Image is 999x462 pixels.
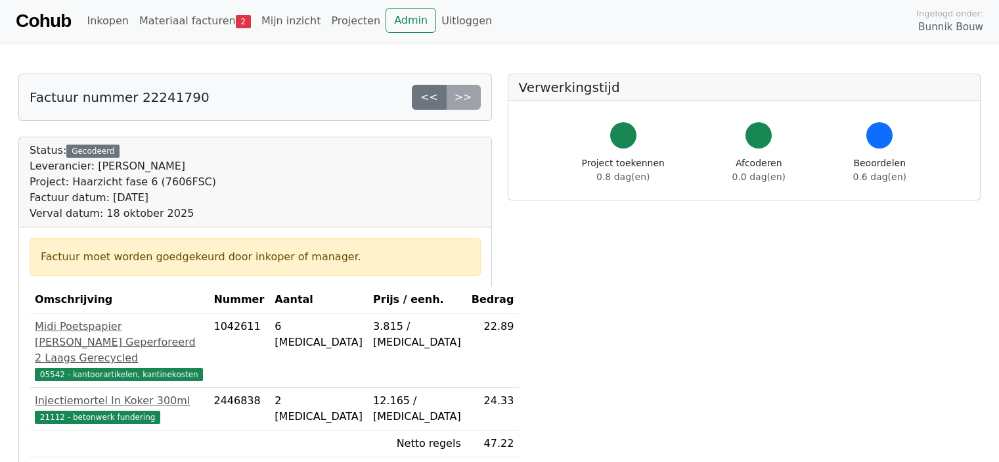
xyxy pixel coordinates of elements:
a: Inkopen [81,8,133,34]
div: Afcoderen [732,156,786,184]
span: Ingelogd onder: [916,7,983,20]
div: Status: [30,143,216,221]
h5: Verwerkingstijd [519,80,970,95]
div: Project toekennen [582,156,665,184]
span: 0.6 dag(en) [853,172,906,182]
a: Mijn inzicht [256,8,326,34]
th: Aantal [269,287,368,313]
th: Bedrag [466,287,520,313]
td: Netto regels [368,430,466,457]
div: Project: Haarzicht fase 6 (7606FSC) [30,174,216,190]
span: 0.0 dag(en) [732,172,786,182]
div: 3.815 / [MEDICAL_DATA] [373,319,461,350]
span: 2 [236,15,251,28]
a: Midi Poetspapier [PERSON_NAME] Geperforeerd 2 Laags Gerecycled05542 - kantoorartikelen, kantineko... [35,319,203,382]
td: 47.22 [466,430,520,457]
div: Injectiemortel In Koker 300ml [35,393,203,409]
span: 05542 - kantoorartikelen, kantinekosten [35,368,203,381]
div: 2 [MEDICAL_DATA] [275,393,363,425]
a: Materiaal facturen2 [134,8,256,34]
div: Beoordelen [853,156,906,184]
div: 6 [MEDICAL_DATA] [275,319,363,350]
h5: Factuur nummer 22241790 [30,89,210,105]
span: Bunnik Bouw [918,20,983,35]
div: Verval datum: 18 oktober 2025 [30,206,216,221]
a: Admin [386,8,436,33]
a: Injectiemortel In Koker 300ml21112 - betonwerk fundering [35,393,203,425]
a: Uitloggen [436,8,497,34]
div: 12.165 / [MEDICAL_DATA] [373,393,461,425]
td: 24.33 [466,388,520,430]
td: 1042611 [208,313,269,388]
div: Gecodeerd [66,145,120,158]
a: Projecten [326,8,386,34]
td: 2446838 [208,388,269,430]
a: Cohub [16,5,71,37]
div: Factuur datum: [DATE] [30,190,216,206]
th: Prijs / eenh. [368,287,466,313]
th: Omschrijving [30,287,208,313]
span: 0.8 dag(en) [596,172,650,182]
div: Factuur moet worden goedgekeurd door inkoper of manager. [41,249,470,265]
span: 21112 - betonwerk fundering [35,411,160,424]
div: Leverancier: [PERSON_NAME] [30,158,216,174]
a: << [412,85,447,110]
th: Nummer [208,287,269,313]
div: Midi Poetspapier [PERSON_NAME] Geperforeerd 2 Laags Gerecycled [35,319,203,366]
td: 22.89 [466,313,520,388]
